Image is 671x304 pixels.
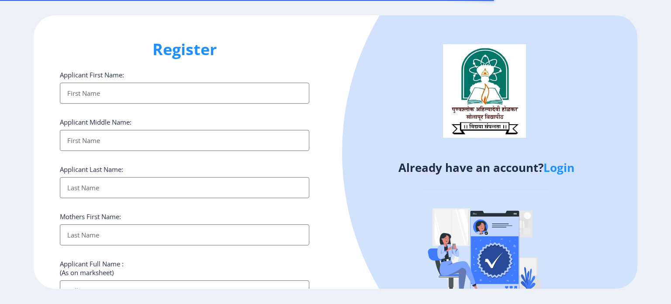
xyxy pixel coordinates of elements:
label: Applicant Last Name: [60,165,123,174]
input: Last Name [60,224,309,245]
input: Last Name [60,177,309,198]
input: First Name [60,130,309,151]
img: logo [443,44,526,138]
label: Applicant Middle Name: [60,118,131,126]
label: Applicant Full Name : (As on marksheet) [60,259,124,277]
label: Mothers First Name: [60,212,121,221]
h4: Already have an account? [342,161,631,175]
a: Login [543,160,574,175]
input: First Name [60,83,309,104]
input: Full Name [60,280,309,301]
label: Applicant First Name: [60,70,124,79]
h1: Register [60,39,309,60]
